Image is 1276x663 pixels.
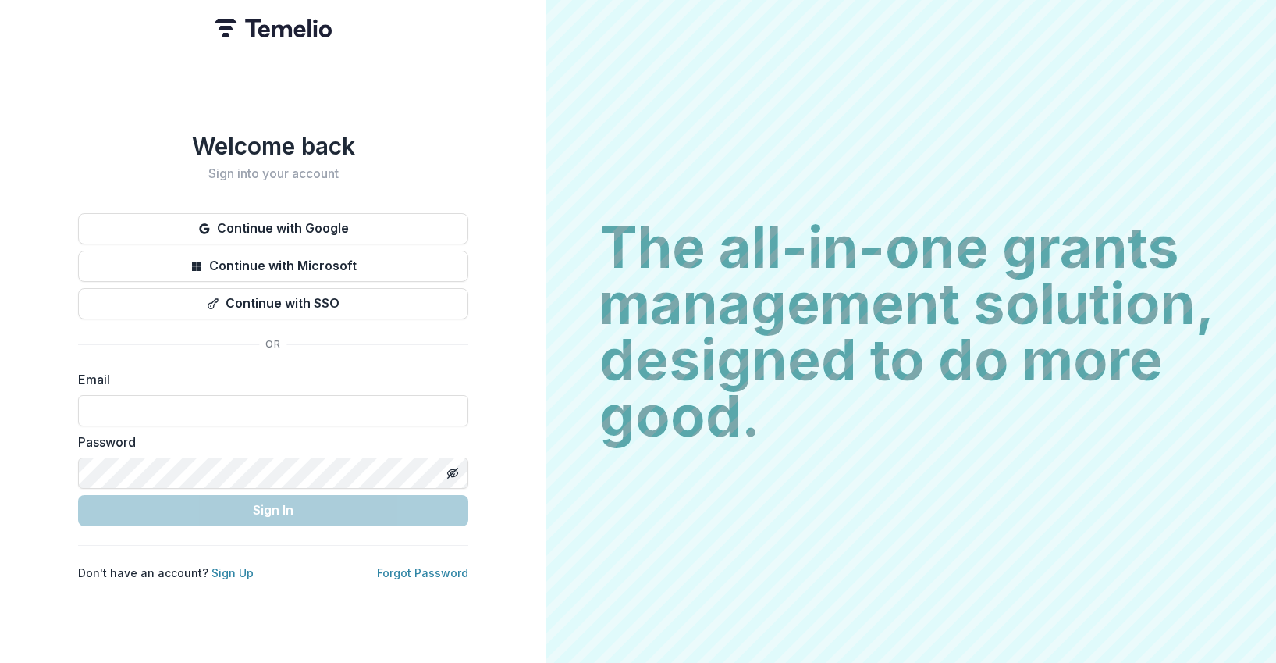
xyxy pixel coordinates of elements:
[78,213,468,244] button: Continue with Google
[78,251,468,282] button: Continue with Microsoft
[78,495,468,526] button: Sign In
[78,370,459,389] label: Email
[78,166,468,181] h2: Sign into your account
[78,132,468,160] h1: Welcome back
[211,566,254,579] a: Sign Up
[78,433,459,451] label: Password
[440,461,465,486] button: Toggle password visibility
[78,565,254,581] p: Don't have an account?
[78,288,468,319] button: Continue with SSO
[377,566,468,579] a: Forgot Password
[215,19,332,37] img: Temelio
